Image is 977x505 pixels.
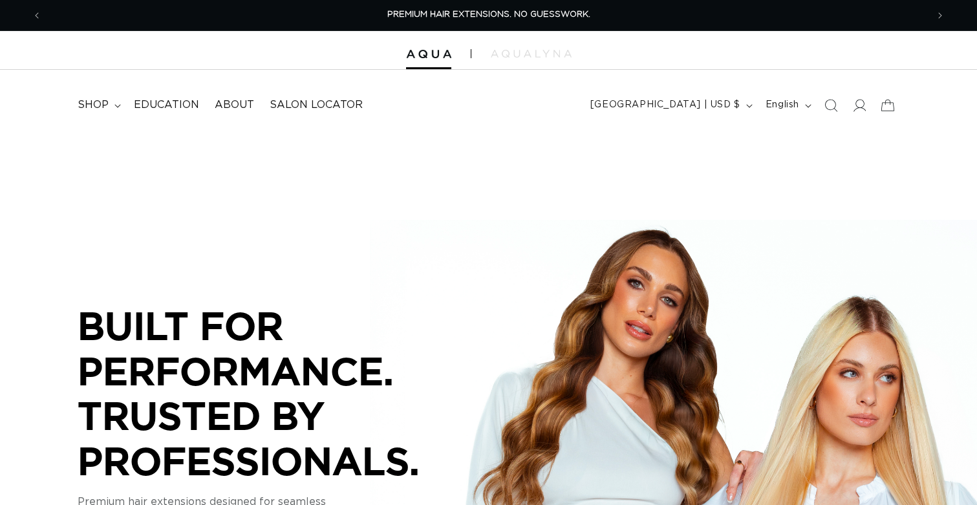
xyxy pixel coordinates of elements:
a: Salon Locator [262,91,370,120]
button: [GEOGRAPHIC_DATA] | USD $ [583,93,758,118]
summary: Search [817,91,845,120]
button: English [758,93,817,118]
span: Education [134,98,199,112]
span: About [215,98,254,112]
a: Education [126,91,207,120]
span: PREMIUM HAIR EXTENSIONS. NO GUESSWORK. [387,10,590,19]
span: shop [78,98,109,112]
img: Aqua Hair Extensions [406,50,451,59]
span: [GEOGRAPHIC_DATA] | USD $ [590,98,740,112]
button: Next announcement [926,3,954,28]
summary: shop [70,91,126,120]
a: About [207,91,262,120]
span: English [766,98,799,112]
span: Salon Locator [270,98,363,112]
button: Previous announcement [23,3,51,28]
p: BUILT FOR PERFORMANCE. TRUSTED BY PROFESSIONALS. [78,303,466,483]
img: aqualyna.com [491,50,572,58]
